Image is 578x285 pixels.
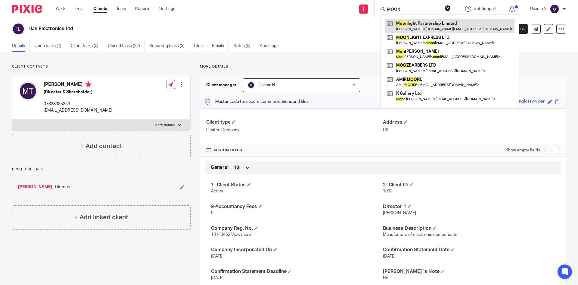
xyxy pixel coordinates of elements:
span: [PERSON_NAME] [383,211,416,215]
input: Search [387,7,441,13]
span: No [383,276,388,280]
img: svg%3E [550,4,559,14]
h4: Company Incorporated On [211,247,383,253]
h4: Company Reg. No. [211,225,383,232]
span: 13140462 [211,233,230,237]
span: 0 [211,211,213,215]
h4: 9-Accountancy Fees [211,204,383,210]
h4: Business Description [383,225,555,232]
p: Master code for secure communications and files [205,99,309,105]
p: Client contacts [12,64,191,69]
a: [PERSON_NAME] [18,184,52,190]
a: Reports [135,6,150,12]
p: UK [383,127,560,133]
span: [DATE] [211,254,224,258]
a: View more [231,233,251,237]
a: Open tasks (1) [34,40,66,52]
span: 13 [234,165,239,171]
button: Clear [445,5,451,11]
a: Email [74,6,84,12]
img: svg%3E [12,23,25,35]
a: Client tasks (0) [71,40,103,52]
a: Notes (5) [233,40,255,52]
img: Pixie [12,5,42,13]
span: 1093 [383,189,393,193]
h2: Ilan Electronics Ltd [29,26,393,32]
a: Work [56,6,65,12]
a: Settings [159,6,175,12]
a: Recurring tasks (3) [149,40,189,52]
p: Usama N [530,6,547,12]
h3: Client manager [206,82,237,88]
h4: 1- Client Status [211,182,383,188]
span: [DATE] [211,276,224,280]
h4: CUSTOM FIELDS [206,148,383,153]
span: Usama N [259,83,275,87]
h4: Confirmation Statement Date [383,247,555,253]
h4: [PERSON_NAME] [44,81,112,89]
a: Files [194,40,207,52]
img: svg%3E [247,81,255,89]
p: More details [154,123,175,128]
h4: + Add linked client [74,213,128,222]
p: Limited Company [206,127,383,133]
h4: Confirmation Statement Deadline [211,268,383,275]
img: svg%3E [18,81,38,101]
h4: [PERSON_NAME]`s Note [383,268,555,275]
h4: Address [383,119,560,125]
p: 07838385353 [44,101,112,107]
a: Emails [212,40,229,52]
a: Clients [93,6,107,12]
a: Audit logs [260,40,283,52]
a: Details [12,40,30,52]
h5: (Director & Shareholder) [44,89,112,95]
a: Closed tasks (22) [108,40,145,52]
p: Linked clients [12,167,191,172]
span: Manufacture of electronic components [383,233,457,237]
span: Active [211,189,223,193]
label: Show empty fields [505,147,540,153]
a: Team [116,6,126,12]
span: Get Support [474,7,497,11]
i: Primary [85,81,92,87]
span: General [211,164,228,171]
span: [DATE] [383,254,396,258]
span: Director [55,184,71,190]
p: More details [200,64,566,69]
h4: Director 1 [383,204,555,210]
h4: Client type [206,119,383,125]
h4: 2- Client ID [383,182,555,188]
p: [EMAIL_ADDRESS][DOMAIN_NAME] [44,107,112,113]
h4: + Add contact [80,141,122,151]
